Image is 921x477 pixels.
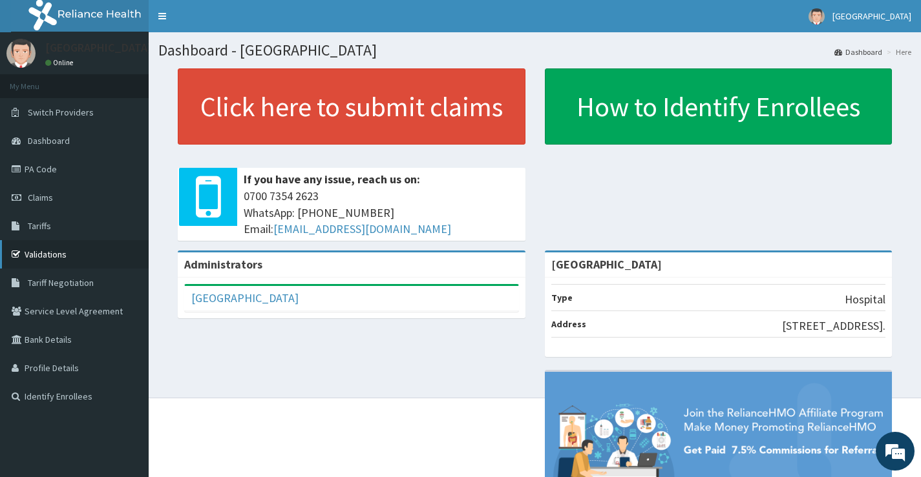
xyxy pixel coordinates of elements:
[45,42,152,54] p: [GEOGRAPHIC_DATA]
[28,220,51,232] span: Tariffs
[184,257,262,272] b: Administrators
[45,58,76,67] a: Online
[244,188,519,238] span: 0700 7354 2623 WhatsApp: [PHONE_NUMBER] Email:
[845,291,885,308] p: Hospital
[28,192,53,203] span: Claims
[244,172,420,187] b: If you have any issue, reach us on:
[551,318,586,330] b: Address
[28,277,94,289] span: Tariff Negotiation
[782,318,885,334] p: [STREET_ADDRESS].
[551,292,573,303] b: Type
[834,46,882,57] a: Dashboard
[178,68,525,145] a: Click here to submit claims
[158,42,911,59] h1: Dashboard - [GEOGRAPHIC_DATA]
[6,39,36,68] img: User Image
[28,135,70,147] span: Dashboard
[273,221,451,236] a: [EMAIL_ADDRESS][DOMAIN_NAME]
[551,257,662,272] strong: [GEOGRAPHIC_DATA]
[28,107,94,118] span: Switch Providers
[809,8,825,25] img: User Image
[832,10,911,22] span: [GEOGRAPHIC_DATA]
[191,290,299,305] a: [GEOGRAPHIC_DATA]
[884,46,911,57] li: Here
[545,68,893,145] a: How to Identify Enrollees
